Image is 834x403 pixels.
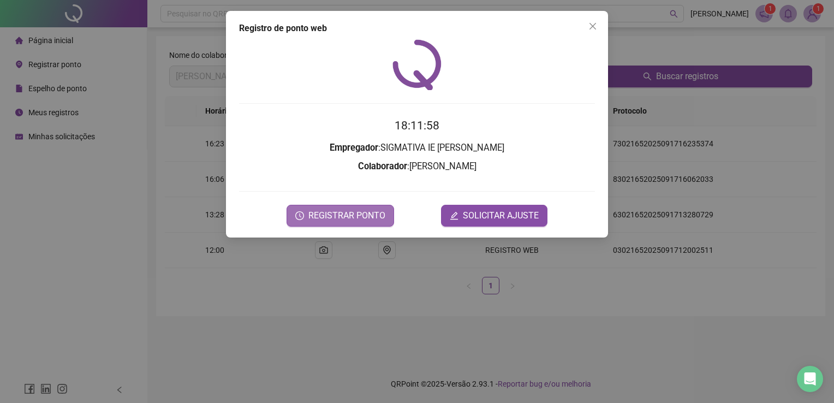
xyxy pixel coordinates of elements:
button: editSOLICITAR AJUSTE [441,205,547,227]
h3: : SIGMATIVA IE [PERSON_NAME] [239,141,595,155]
strong: Colaborador [358,161,407,171]
time: 18:11:58 [395,119,439,132]
img: QRPoint [392,39,442,90]
button: REGISTRAR PONTO [287,205,394,227]
span: SOLICITAR AJUSTE [463,209,539,222]
strong: Empregador [330,143,378,153]
span: clock-circle [295,211,304,220]
span: edit [450,211,458,220]
span: REGISTRAR PONTO [308,209,385,222]
div: Open Intercom Messenger [797,366,823,392]
h3: : [PERSON_NAME] [239,159,595,174]
div: Registro de ponto web [239,22,595,35]
span: close [588,22,597,31]
button: Close [584,17,601,35]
